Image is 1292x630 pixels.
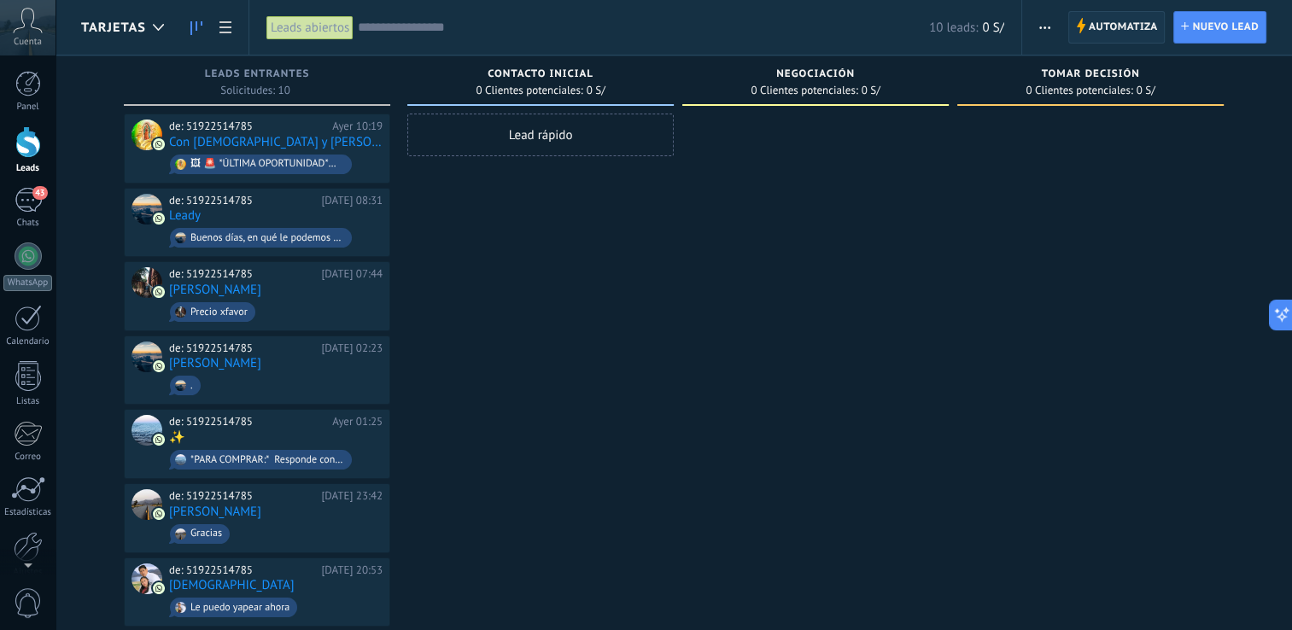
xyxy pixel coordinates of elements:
[982,20,1003,36] span: 0 S/
[190,528,222,540] div: Gracias
[205,68,310,80] span: Leads Entrantes
[182,11,211,44] a: Leads
[153,213,165,225] img: com.amocrm.amocrmwa.svg
[132,415,162,446] div: ‍✨
[169,208,201,223] a: Leady
[966,68,1215,83] div: Tomar decisión
[132,489,162,520] div: Carlos Muñoz vitor
[1041,68,1139,80] span: Tomar decisión
[169,283,261,297] a: [PERSON_NAME]
[169,489,315,503] div: de: 51922514785
[132,68,382,83] div: Leads Entrantes
[32,186,47,200] span: 43
[332,415,383,429] div: Ayer 01:25
[488,68,593,80] span: Contacto inicial
[153,138,165,150] img: com.amocrm.amocrmwa.svg
[190,158,344,170] div: 🖼 🚨 *ÚLTIMA OPORTUNIDAD*🚨 *SÓLO POR [DATE]*‼️ *LLÉVATE TODO A SOLO 5 SOLES* Educa a tu niño desde...
[190,380,193,392] div: .
[14,37,42,48] span: Cuenta
[169,505,261,519] a: [PERSON_NAME]
[587,85,605,96] span: 0 S/
[416,68,665,83] div: Contacto inicial
[153,286,165,298] img: com.amocrm.amocrmwa.svg
[211,11,240,44] a: Lista
[3,218,53,229] div: Chats
[153,434,165,446] img: com.amocrm.amocrmwa.svg
[3,102,53,113] div: Panel
[3,163,53,174] div: Leads
[321,267,383,281] div: [DATE] 07:44
[266,15,354,40] div: Leads abiertos
[321,341,383,355] div: [DATE] 02:23
[169,135,383,149] a: Con [DEMOGRAPHIC_DATA] y [PERSON_NAME]
[169,356,261,370] a: [PERSON_NAME]
[862,85,880,96] span: 0 S/
[3,396,53,407] div: Listas
[81,20,146,36] span: Tarjetas
[1032,11,1057,44] button: Más
[321,489,383,503] div: [DATE] 23:42
[132,341,162,372] div: Janhet yesyca
[3,452,53,463] div: Correo
[153,508,165,520] img: com.amocrm.amocrmwa.svg
[220,85,289,96] span: Solicitudes: 10
[169,563,315,577] div: de: 51922514785
[190,232,344,244] div: Buenos días, en qué le podemos ayudar? 😊
[153,360,165,372] img: com.amocrm.amocrmwa.svg
[1192,12,1259,43] span: Nuevo lead
[190,454,344,466] div: *PARA COMPRAR:* Responde con el método de pago que prefieras 👇 ✅ *Yape* ✅ *Plin* ✅ *Interbank* ✅ ...
[751,85,857,96] span: 0 Clientes potenciales:
[169,415,326,429] div: de: 51922514785
[776,68,855,80] span: Negociación
[132,120,162,150] div: Con Jesús y María
[169,194,315,207] div: de: 51922514785
[132,194,162,225] div: Leady
[1173,11,1266,44] a: Nuevo lead
[1089,12,1158,43] span: Automatiza
[169,341,315,355] div: de: 51922514785
[691,68,940,83] div: Negociación
[3,275,52,291] div: WhatsApp
[321,563,383,577] div: [DATE] 20:53
[332,120,383,133] div: Ayer 10:19
[1137,85,1155,96] span: 0 S/
[407,114,674,156] div: Lead rápido
[3,507,53,518] div: Estadísticas
[1026,85,1132,96] span: 0 Clientes potenciales:
[169,578,294,592] a: [DEMOGRAPHIC_DATA]
[929,20,978,36] span: 10 leads:
[169,430,185,445] a: ‍✨
[169,267,315,281] div: de: 51922514785
[169,120,326,133] div: de: 51922514785
[190,602,289,614] div: Le puedo yapear ahora
[132,267,162,298] div: maggita cotos collao
[190,306,248,318] div: Precio xfavor
[132,563,162,594] div: Josué
[153,582,165,594] img: com.amocrm.amocrmwa.svg
[1068,11,1166,44] a: Automatiza
[321,194,383,207] div: [DATE] 08:31
[3,336,53,347] div: Calendario
[476,85,582,96] span: 0 Clientes potenciales:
